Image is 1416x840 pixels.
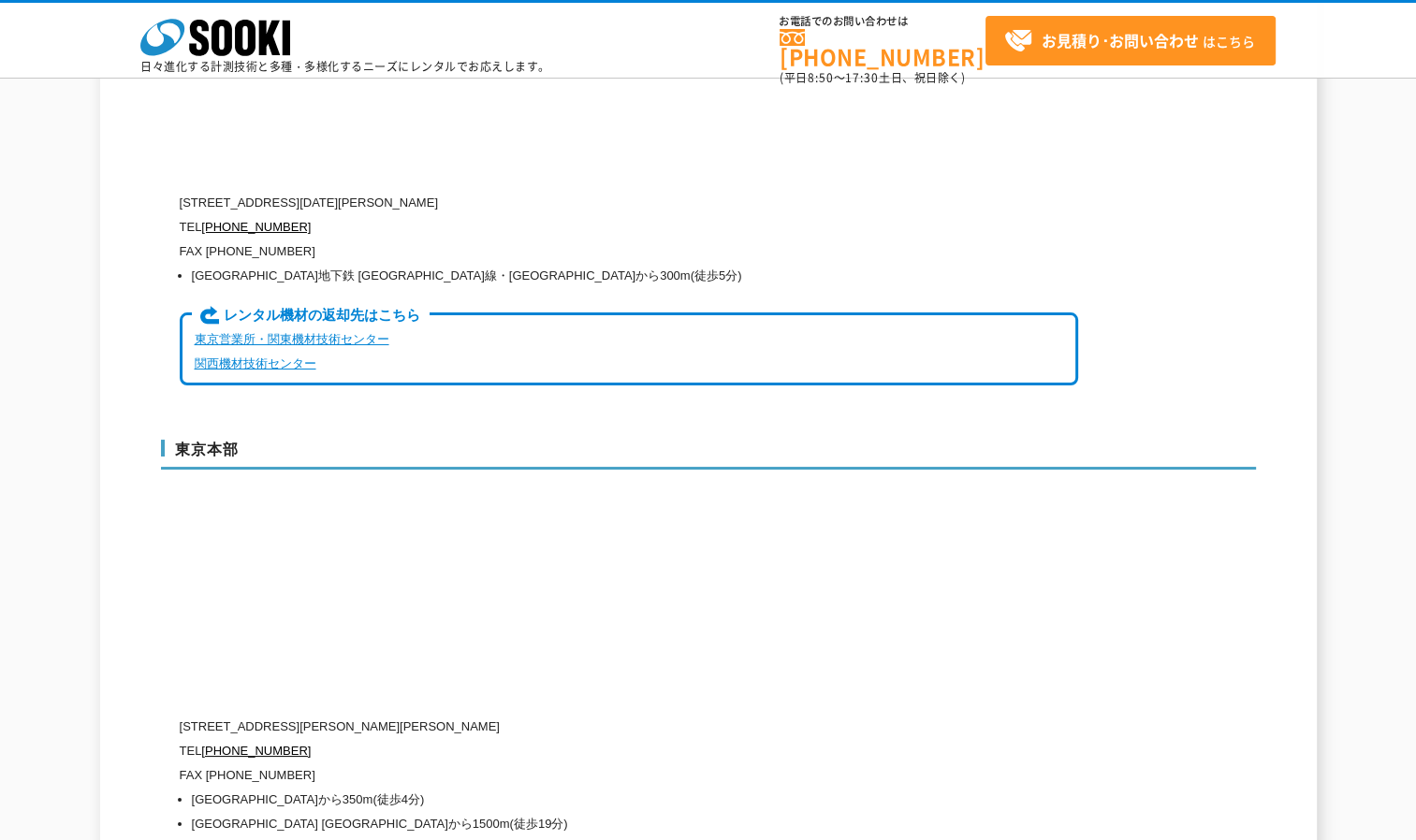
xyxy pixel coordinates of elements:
h3: 東京本部 [161,440,1256,470]
a: [PHONE_NUMBER] [201,220,311,234]
a: お見積り･お問い合わせはこちら [985,16,1276,65]
span: レンタル機材の返却先はこちら [192,306,429,326]
a: 東京営業所・関東機材技術センター [195,332,389,346]
li: [GEOGRAPHIC_DATA]から350m(徒歩4分) [192,788,1078,812]
p: TEL [180,739,1078,763]
p: [STREET_ADDRESS][PERSON_NAME][PERSON_NAME] [180,715,1078,739]
span: (平日 ～ 土日、祝日除く) [780,69,965,86]
p: FAX [PHONE_NUMBER] [180,763,1078,788]
span: はこちら [1004,27,1255,55]
li: [GEOGRAPHIC_DATA]地下鉄 [GEOGRAPHIC_DATA]線・[GEOGRAPHIC_DATA]から300m(徒歩5分) [192,264,1078,288]
p: 日々進化する計測技術と多種・多様化するニーズにレンタルでお応えします。 [140,61,550,72]
a: [PHONE_NUMBER] [780,29,985,67]
strong: お見積り･お問い合わせ [1042,29,1199,51]
p: FAX [PHONE_NUMBER] [180,239,1078,264]
p: [STREET_ADDRESS][DATE][PERSON_NAME] [180,191,1078,215]
li: [GEOGRAPHIC_DATA] [GEOGRAPHIC_DATA]から1500m(徒歩19分) [192,812,1078,836]
span: お電話でのお問い合わせは [780,16,985,27]
p: TEL [180,215,1078,239]
a: [PHONE_NUMBER] [201,744,311,758]
a: 関西機材技術センター [195,356,316,370]
span: 8:50 [808,69,834,86]
span: 17:30 [845,69,879,86]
